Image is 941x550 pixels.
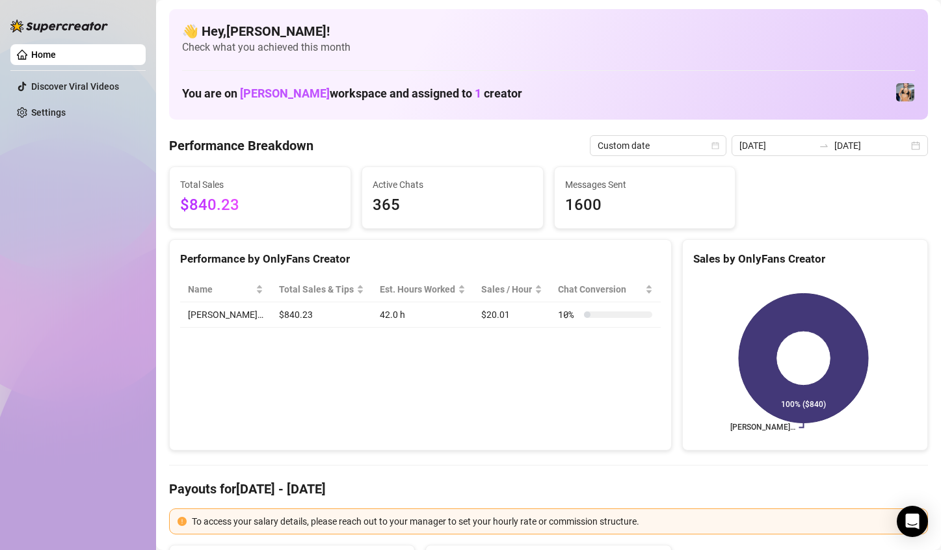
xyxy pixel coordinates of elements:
[10,20,108,33] img: logo-BBDzfeDw.svg
[180,277,271,302] th: Name
[178,517,187,526] span: exclamation-circle
[188,282,253,296] span: Name
[240,86,330,100] span: [PERSON_NAME]
[565,177,725,192] span: Messages Sent
[598,136,719,155] span: Custom date
[373,177,533,192] span: Active Chats
[31,49,56,60] a: Home
[565,193,725,218] span: 1600
[711,142,719,150] span: calendar
[169,480,928,498] h4: Payouts for [DATE] - [DATE]
[896,83,914,101] img: Veronica
[834,138,908,153] input: End date
[373,193,533,218] span: 365
[550,277,660,302] th: Chat Conversion
[481,282,532,296] span: Sales / Hour
[31,81,119,92] a: Discover Viral Videos
[271,302,372,328] td: $840.23
[180,193,340,218] span: $840.23
[372,302,473,328] td: 42.0 h
[739,138,814,153] input: Start date
[182,86,522,101] h1: You are on workspace and assigned to creator
[897,506,928,537] div: Open Intercom Messenger
[473,277,550,302] th: Sales / Hour
[182,22,915,40] h4: 👋 Hey, [PERSON_NAME] !
[180,302,271,328] td: [PERSON_NAME]…
[169,137,313,155] h4: Performance Breakdown
[271,277,372,302] th: Total Sales & Tips
[819,140,829,151] span: to
[180,177,340,192] span: Total Sales
[192,514,920,529] div: To access your salary details, please reach out to your manager to set your hourly rate or commis...
[475,86,481,100] span: 1
[180,250,661,268] div: Performance by OnlyFans Creator
[31,107,66,118] a: Settings
[819,140,829,151] span: swap-right
[380,282,455,296] div: Est. Hours Worked
[473,302,550,328] td: $20.01
[558,282,642,296] span: Chat Conversion
[730,423,795,432] text: [PERSON_NAME]…
[693,250,917,268] div: Sales by OnlyFans Creator
[279,282,354,296] span: Total Sales & Tips
[182,40,915,55] span: Check what you achieved this month
[558,308,579,322] span: 10 %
